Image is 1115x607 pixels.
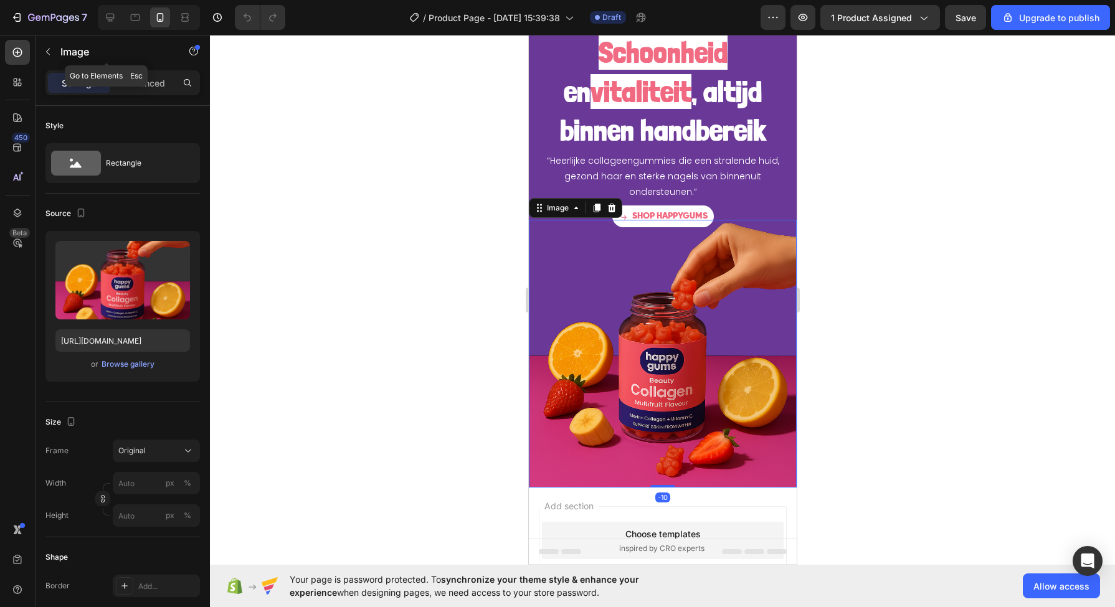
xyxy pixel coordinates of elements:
span: or [91,357,98,372]
button: px [180,476,195,491]
iframe: Design area [529,35,797,565]
div: Shape [45,552,68,563]
button: Allow access [1023,573,1100,598]
p: 7 [82,10,87,25]
p: Image [60,44,166,59]
div: Undo/Redo [235,5,285,30]
label: Frame [45,445,69,456]
span: Original [118,445,146,456]
div: Source [45,205,88,222]
button: 1 product assigned [820,5,940,30]
img: preview-image [55,241,190,319]
div: Beta [9,228,30,238]
span: Your page is password protected. To when designing pages, we need access to your store password. [290,573,688,599]
div: Size [45,414,78,431]
div: 450 [12,133,30,143]
span: Draft [602,12,621,23]
span: Product Page - [DATE] 15:39:38 [429,11,560,24]
div: Upgrade to publish [1002,11,1099,24]
button: 7 [5,5,93,30]
div: Add... [138,581,197,592]
button: Original [113,440,200,462]
button: % [163,476,178,491]
input: https://example.com/image.jpg [55,329,190,352]
p: Settings [62,77,97,90]
p: Advanced [123,77,165,90]
div: % [184,478,191,489]
button: Save [945,5,986,30]
span: synchronize your theme style & enhance your experience [290,574,639,598]
div: px [166,510,174,521]
button: Browse gallery [101,358,155,370]
label: Width [45,478,66,489]
input: px% [113,504,200,527]
button: % [163,508,178,523]
span: / [423,11,426,24]
div: Open Intercom Messenger [1073,546,1103,576]
span: Allow access [1033,580,1089,593]
span: 1 product assigned [831,11,912,24]
button: Upgrade to publish [991,5,1110,30]
div: px [166,478,174,489]
div: % [184,510,191,521]
label: Height [45,510,69,521]
input: px% [113,472,200,494]
div: Style [45,120,64,131]
span: Save [956,12,976,23]
div: Border [45,580,70,591]
div: Browse gallery [102,359,154,370]
div: Rectangle [106,149,182,177]
button: px [180,508,195,523]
